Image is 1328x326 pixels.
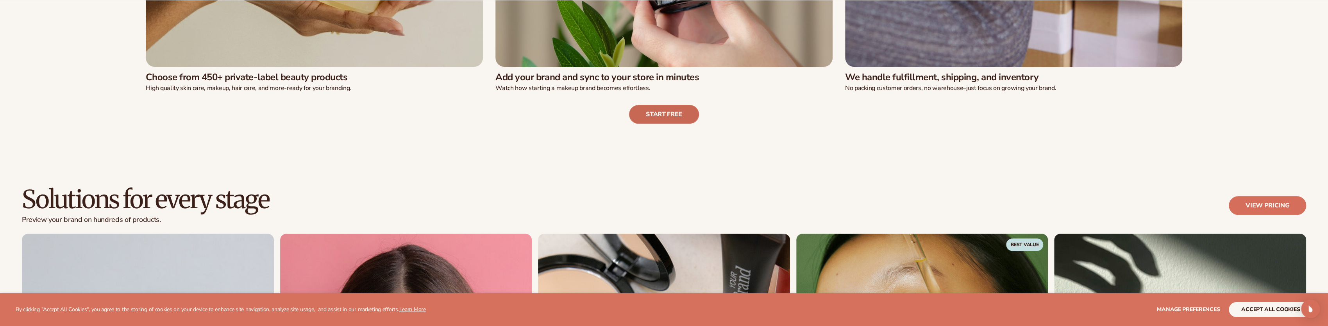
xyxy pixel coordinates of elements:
[1229,302,1312,317] button: accept all cookies
[22,216,269,224] p: Preview your brand on hundreds of products.
[1301,299,1320,318] div: Open Intercom Messenger
[629,105,699,124] a: Start free
[146,84,483,92] p: High quality skin care, makeup, hair care, and more-ready for your branding.
[16,306,426,313] p: By clicking "Accept All Cookies", you agree to the storing of cookies on your device to enhance s...
[1157,306,1220,313] span: Manage preferences
[495,72,833,83] h3: Add your brand and sync to your store in minutes
[399,306,425,313] a: Learn More
[845,84,1182,92] p: No packing customer orders, no warehouse–just focus on growing your brand.
[22,186,269,213] h2: Solutions for every stage
[1157,302,1220,317] button: Manage preferences
[1229,196,1306,215] a: View pricing
[146,72,483,83] h3: Choose from 450+ private-label beauty products
[1006,238,1044,251] span: Best Value
[845,72,1182,83] h3: We handle fulfillment, shipping, and inventory
[495,84,833,92] p: Watch how starting a makeup brand becomes effortless.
